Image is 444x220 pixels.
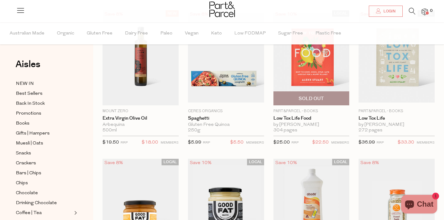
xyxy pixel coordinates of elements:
[103,128,117,133] span: 500ml
[16,209,72,217] a: Coffee | Tea
[16,100,45,108] span: Back In Stock
[382,9,396,14] span: Login
[103,122,179,128] div: Arbequina
[10,23,44,44] span: Australian Made
[234,23,266,44] span: Low FODMAP
[16,149,72,157] a: Snacks
[121,141,128,144] small: RRP
[273,108,350,114] p: Part&Parcel - Books
[188,128,200,133] span: 250g
[428,8,434,14] span: 0
[273,13,350,103] img: Low Tox Life Food
[16,110,72,117] a: Promotions
[103,10,179,105] img: Extra Virgin Olive Oil
[359,140,375,145] span: $36.99
[103,116,179,121] a: Extra Virgin Olive Oil
[359,13,435,103] img: Low Tox Life
[125,23,148,44] span: Dairy Free
[185,23,199,44] span: Vegan
[247,159,264,165] span: LOCAL
[230,139,244,147] span: $5.50
[211,23,222,44] span: Keto
[57,23,74,44] span: Organic
[16,180,28,187] span: Chips
[273,116,350,121] a: Low Tox Life Food
[291,141,299,144] small: RRP
[16,140,72,147] a: Muesli | Oats
[142,139,158,147] span: $18.00
[16,209,42,217] span: Coffee | Tea
[188,140,201,145] span: $5.99
[16,100,72,108] a: Back In Stock
[16,170,41,177] span: Bars | Chips
[188,159,213,167] div: Save 10%
[299,95,324,102] span: Sold Out
[331,141,349,144] small: MEMBERS
[16,150,31,157] span: Snacks
[16,199,57,207] span: Drinking Chocolate
[398,139,414,147] span: $33.30
[188,13,264,103] img: Spaghetti
[359,122,435,128] div: by [PERSON_NAME]
[16,80,34,88] span: NEW IN
[273,128,297,133] span: 304 pages
[103,108,179,114] p: Mount Zero
[16,120,72,127] a: Books
[161,141,179,144] small: MEMBERS
[273,122,350,128] div: by [PERSON_NAME]
[16,189,72,197] a: Chocolate
[162,159,179,165] span: LOCAL
[16,160,36,167] span: Crackers
[273,91,350,105] button: Sold Out
[16,140,43,147] span: Muesli | Oats
[273,159,299,167] div: Save 10%
[16,179,72,187] a: Chips
[103,159,125,167] div: Save 8%
[16,159,72,167] a: Crackers
[16,120,30,127] span: Books
[16,90,43,98] span: Best Sellers
[312,139,329,147] span: $22.50
[377,141,384,144] small: RRP
[399,195,439,215] inbox-online-store-chat: Shopify online store chat
[16,169,72,177] a: Bars | Chips
[188,122,264,128] div: Gluten Free Quinoa
[209,2,235,17] img: Part&Parcel
[16,190,38,197] span: Chocolate
[16,80,72,88] a: NEW IN
[87,23,112,44] span: Gluten Free
[369,6,403,17] a: Login
[188,116,264,121] a: Spaghetti
[188,108,264,114] p: Ceres Organics
[16,60,40,75] a: Aisles
[160,23,172,44] span: Paleo
[16,130,72,137] a: Gifts | Hampers
[16,90,72,98] a: Best Sellers
[246,141,264,144] small: MEMBERS
[359,159,381,167] div: Save 8%
[422,8,428,15] a: 0
[16,110,41,117] span: Promotions
[73,209,77,217] button: Expand/Collapse Coffee | Tea
[16,199,72,207] a: Drinking Chocolate
[359,108,435,114] p: Part&Parcel - Books
[359,128,382,133] span: 272 pages
[332,159,349,165] span: LOCAL
[315,23,341,44] span: Plastic Free
[103,140,119,145] span: $19.50
[203,141,210,144] small: RRP
[273,140,290,145] span: $25.00
[16,57,40,71] span: Aisles
[16,130,50,137] span: Gifts | Hampers
[359,116,435,121] a: Low Tox Life
[417,141,435,144] small: MEMBERS
[278,23,303,44] span: Sugar Free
